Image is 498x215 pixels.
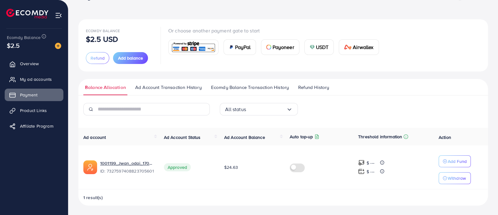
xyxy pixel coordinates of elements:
[261,39,299,55] a: cardPayoneer
[220,103,298,115] div: Search for option
[225,105,246,114] span: All status
[20,123,53,129] span: Affiliate Program
[86,28,120,33] span: Ecomdy Balance
[85,84,126,91] span: Balance Allocation
[83,160,97,174] img: ic-ads-acc.e4c84228.svg
[235,43,251,51] span: PayPal
[118,55,143,61] span: Add balance
[6,9,48,18] img: logo
[353,43,373,51] span: Airwallex
[358,133,402,140] p: Threshold information
[5,120,63,132] a: Affiliate Program
[91,55,105,61] span: Refund
[310,45,315,50] img: card
[448,174,466,182] p: Withdraw
[7,34,41,41] span: Ecomdy Balance
[439,172,471,184] button: Withdraw
[367,159,374,167] p: $ ---
[229,45,234,50] img: card
[5,104,63,117] a: Product Links
[358,159,365,166] img: top-up amount
[170,41,216,54] img: card
[20,76,52,82] span: My ad accounts
[439,134,451,140] span: Action
[344,45,352,50] img: card
[100,160,154,166] a: 1001199_Jwan_odai_1706089237708
[316,43,329,51] span: USDT
[55,43,61,49] img: image
[211,84,289,91] span: Ecomdy Balance Transaction History
[246,105,286,114] input: Search for option
[339,39,379,55] a: cardAirwallex
[55,12,62,19] img: menu
[168,27,384,34] p: Or choose another payment gate to start
[358,168,365,175] img: top-up amount
[290,133,313,140] p: Auto top-up
[224,134,265,140] span: Ad Account Balance
[5,73,63,86] a: My ad accounts
[135,84,202,91] span: Ad Account Transaction History
[20,61,39,67] span: Overview
[5,57,63,70] a: Overview
[7,41,20,50] span: $2.5
[224,39,256,55] a: cardPayPal
[100,168,154,174] span: ID: 7327597408823705601
[168,40,219,55] a: card
[439,155,471,167] button: Add Fund
[304,39,334,55] a: cardUSDT
[20,92,37,98] span: Payment
[113,52,148,64] button: Add balance
[20,107,47,114] span: Product Links
[164,134,201,140] span: Ad Account Status
[448,158,467,165] p: Add Fund
[224,164,238,170] span: $24.63
[83,194,103,201] span: 1 result(s)
[100,160,154,174] div: <span class='underline'>1001199_Jwan_odai_1706089237708</span></br>7327597408823705601
[266,45,271,50] img: card
[83,134,106,140] span: Ad account
[86,52,109,64] button: Refund
[86,35,118,43] p: $2.5 USD
[164,163,191,171] span: Approved
[273,43,294,51] span: Payoneer
[367,168,374,175] p: $ ---
[5,89,63,101] a: Payment
[471,187,493,210] iframe: Chat
[298,84,329,91] span: Refund History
